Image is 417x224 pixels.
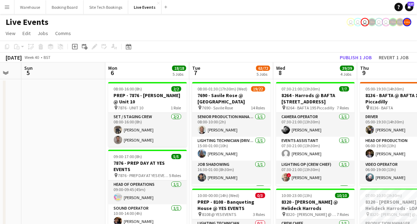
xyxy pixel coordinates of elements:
button: Live Events [128,0,162,14]
span: Comms [55,30,71,36]
a: Edit [20,29,33,38]
a: 127 [405,3,413,11]
app-user-avatar: Production Managers [396,18,404,26]
a: Comms [52,29,74,38]
app-user-avatar: Technical Department [382,18,390,26]
app-user-avatar: Eden Hopkins [375,18,383,26]
app-user-avatar: Production Managers [368,18,376,26]
div: BST [44,55,51,60]
app-user-avatar: Ollie Rolfe [354,18,362,26]
app-user-avatar: Nadia Addada [361,18,369,26]
app-user-avatar: Production Managers [389,18,397,26]
a: Jobs [35,29,51,38]
span: View [6,30,15,36]
a: View [3,29,18,38]
span: 127 [408,2,414,6]
button: Booking Board [46,0,84,14]
span: Jobs [38,30,48,36]
button: Publish 1 job [337,53,374,62]
div: [DATE] [6,54,22,61]
app-user-avatar: Alex Gill [403,18,411,26]
app-user-avatar: Technical Department [347,18,355,26]
span: Edit [22,30,31,36]
button: Revert 1 job [376,53,411,62]
button: Site Tech Bookings [84,0,128,14]
button: Warehouse [14,0,46,14]
span: Week 40 [23,55,41,60]
h1: Live Events [6,17,48,27]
